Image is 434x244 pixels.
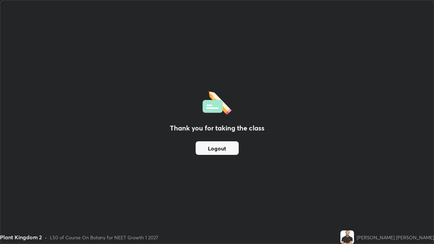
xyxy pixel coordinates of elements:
[202,89,232,115] img: offlineFeedback.1438e8b3.svg
[170,123,264,133] h2: Thank you for taking the class
[45,234,47,241] div: •
[357,234,434,241] div: [PERSON_NAME] [PERSON_NAME]
[340,230,354,244] img: 0288c81ecca544f6b86d0d2edef7c4db.jpg
[50,234,158,241] div: L50 of Course On Botany for NEET Growth 1 2027
[196,141,239,155] button: Logout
